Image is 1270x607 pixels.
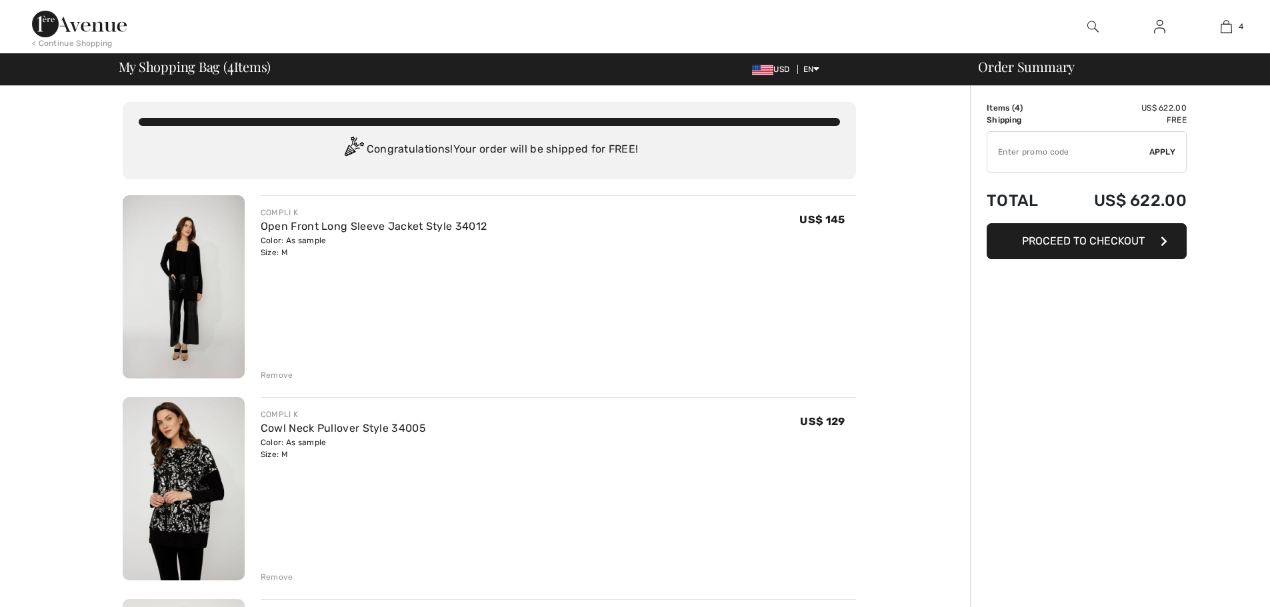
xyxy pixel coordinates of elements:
[261,235,487,259] div: Color: As sample Size: M
[32,37,113,49] div: < Continue Shopping
[261,422,426,434] a: Cowl Neck Pullover Style 34005
[123,195,245,378] img: Open Front Long Sleeve Jacket Style 34012
[119,60,271,73] span: My Shopping Bag ( Items)
[752,65,773,75] img: US Dollar
[1193,19,1259,35] a: 4
[1239,21,1243,33] span: 4
[261,207,487,219] div: COMPLI K
[799,213,845,226] span: US$ 145
[1221,19,1232,35] img: My Bag
[987,223,1187,259] button: Proceed to Checkout
[139,137,840,163] div: Congratulations! Your order will be shipped for FREE!
[261,571,293,583] div: Remove
[1149,146,1176,158] span: Apply
[1058,114,1187,126] td: Free
[1058,102,1187,114] td: US$ 622.00
[261,369,293,381] div: Remove
[227,57,234,74] span: 4
[752,65,795,74] span: USD
[261,436,426,460] div: Color: As sample Size: M
[32,11,127,37] img: 1ère Avenue
[261,220,487,233] a: Open Front Long Sleeve Jacket Style 34012
[987,132,1149,172] input: Promo code
[803,65,820,74] span: EN
[1015,103,1020,113] span: 4
[962,60,1262,73] div: Order Summary
[261,408,426,420] div: COMPLI K
[1058,178,1187,223] td: US$ 622.00
[987,114,1058,126] td: Shipping
[1154,19,1165,35] img: My Info
[987,102,1058,114] td: Items ( )
[1143,19,1176,35] a: Sign In
[1087,19,1099,35] img: search the website
[340,137,367,163] img: Congratulation2.svg
[987,178,1058,223] td: Total
[1022,235,1145,247] span: Proceed to Checkout
[800,415,845,428] span: US$ 129
[123,397,245,580] img: Cowl Neck Pullover Style 34005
